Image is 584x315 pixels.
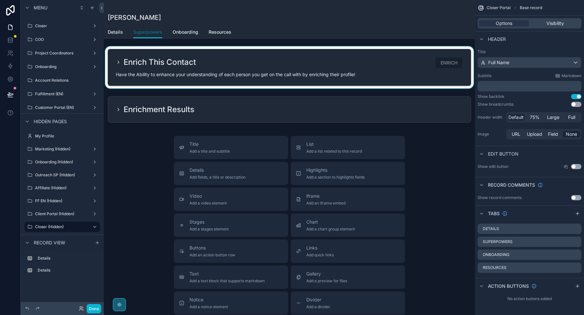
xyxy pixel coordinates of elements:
div: Show record comments [478,195,522,200]
a: Onboarding (Hidden) [25,157,100,167]
a: Closer [25,21,100,31]
a: FF EN (Hidden) [25,196,100,206]
label: Onboarding [35,64,90,69]
button: iframeAdd an iframe embed [291,188,405,211]
a: Affiliate (Hidden) [25,183,100,193]
span: Details [189,167,246,173]
label: Details [38,256,97,261]
span: Chart [306,219,355,225]
span: Notice [189,297,228,303]
a: Superpowers [133,26,162,39]
span: Add a divider [306,304,330,309]
label: Project Coordinators [35,51,90,56]
label: Closer [35,23,90,29]
label: Subtitle [478,73,492,78]
a: Outreach SP (Hidden) [25,170,100,180]
span: Edit button [488,151,518,157]
label: Details [483,226,499,231]
div: Show breadcrumbs [478,102,514,107]
button: TitleAdd a title and subtitle [174,136,288,159]
span: Superpowers [133,29,162,35]
button: Done [87,304,101,313]
a: Details [108,26,123,39]
a: COO [25,34,100,45]
span: iframe [306,193,346,199]
span: List [306,141,362,147]
span: 75% [530,114,540,121]
a: Resources [209,26,231,39]
button: GalleryAdd a preview for files [291,265,405,289]
span: Header [488,36,506,42]
span: Field [548,131,558,137]
span: Title [189,141,230,147]
label: Superpowers [483,239,513,244]
label: Title [478,49,581,54]
label: Onboarding [483,252,509,257]
span: Video [189,193,227,199]
span: Add quick links [306,252,334,258]
span: Add a list related to this record [306,149,362,154]
label: Onboarding (Hidden) [35,159,90,165]
button: TextAdd a text block that supports markdown [174,265,288,289]
label: Show edit button [478,164,508,169]
a: Account Relations [25,75,100,86]
a: Marketing (Hidden) [25,144,100,154]
a: Markdown [555,73,581,78]
span: Options [496,20,512,27]
h1: [PERSON_NAME] [108,13,161,22]
span: Add a preview for files [306,278,347,284]
a: Closer (Hidden) [25,222,100,232]
span: Add a chart group element [306,227,355,232]
span: Add a section to highlights fields [306,175,365,180]
label: Image [478,132,504,137]
div: No action buttons added [475,294,584,304]
button: VideoAdd a video element [174,188,288,211]
label: Marketing (Hidden) [35,146,90,152]
label: Resources [483,265,506,270]
label: COO [35,37,90,42]
a: My Profile [25,131,100,141]
button: DetailsAdd fields, a title or description [174,162,288,185]
label: My Profile [35,134,99,139]
span: Links [306,245,334,251]
span: Action buttons [488,283,529,289]
span: Closer Portal [487,5,511,10]
span: Buttons [189,245,235,251]
span: Full [568,114,575,121]
label: Header width [478,115,504,120]
span: Add a text block that supports markdown [189,278,265,284]
span: Gallery [306,271,347,277]
div: Show backlink [478,94,505,99]
label: Affiliate (Hidden) [35,185,90,191]
span: Onboarding [173,29,198,35]
span: Menu [34,5,47,11]
label: FF EN (Hidden) [35,198,90,204]
a: Onboarding [25,62,100,72]
span: Add an action button row [189,252,235,258]
span: Divider [306,297,330,303]
a: Project Coordinators [25,48,100,58]
span: URL [512,131,520,137]
a: Fulfillment (EN) [25,89,100,99]
span: Base record [520,5,542,10]
span: Full Name [488,59,509,66]
span: Large [547,114,559,121]
span: Upload [527,131,542,137]
span: Markdown [562,73,581,78]
label: Customer Portal (EN) [35,105,90,110]
span: Resources [209,29,231,35]
span: Hidden pages [34,118,67,125]
span: Default [508,114,524,121]
button: StagesAdd a stages element [174,214,288,237]
span: Visibility [546,20,564,27]
span: Add a notice element [189,304,228,309]
button: DividerAdd a divider [291,291,405,315]
a: Client Portal (Hidden) [25,209,100,219]
label: Client Portal (Hidden) [35,211,90,216]
span: Add a stages element [189,227,229,232]
button: ListAdd a list related to this record [291,136,405,159]
label: Details [38,268,97,273]
label: Account Relations [35,78,99,83]
span: Add fields, a title or description [189,175,246,180]
label: Closer (Hidden) [35,224,87,229]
